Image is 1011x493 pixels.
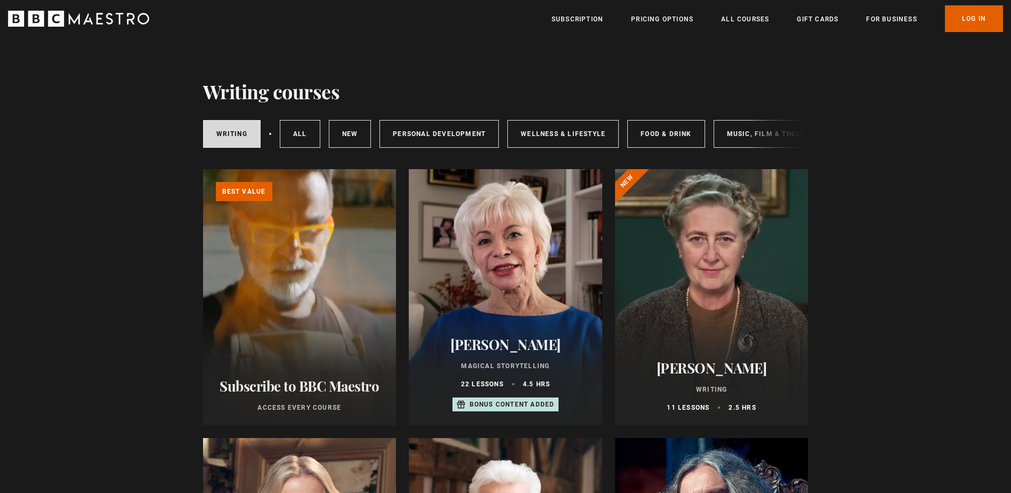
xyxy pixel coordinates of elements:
[461,379,504,389] p: 22 lessons
[8,11,149,27] svg: BBC Maestro
[631,14,693,25] a: Pricing Options
[507,120,619,148] a: Wellness & Lifestyle
[422,336,589,353] h2: [PERSON_NAME]
[203,120,261,148] a: Writing
[329,120,371,148] a: New
[216,182,272,201] p: Best value
[409,169,602,425] a: [PERSON_NAME] Magical Storytelling 22 lessons 4.5 hrs Bonus content added
[628,360,796,376] h2: [PERSON_NAME]
[627,120,705,148] a: Food & Drink
[615,169,808,425] a: [PERSON_NAME] Writing 11 lessons 2.5 hrs New
[552,14,603,25] a: Subscription
[523,379,550,389] p: 4.5 hrs
[203,80,340,102] h1: Writing courses
[729,403,756,412] p: 2.5 hrs
[866,14,917,25] a: For business
[379,120,499,148] a: Personal Development
[721,14,769,25] a: All Courses
[470,400,555,409] p: Bonus content added
[628,385,796,394] p: Writing
[280,120,320,148] a: All
[667,403,709,412] p: 11 lessons
[797,14,838,25] a: Gift Cards
[714,120,827,148] a: Music, Film & Theatre
[945,5,1003,32] a: Log In
[552,5,1003,32] nav: Primary
[422,361,589,371] p: Magical Storytelling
